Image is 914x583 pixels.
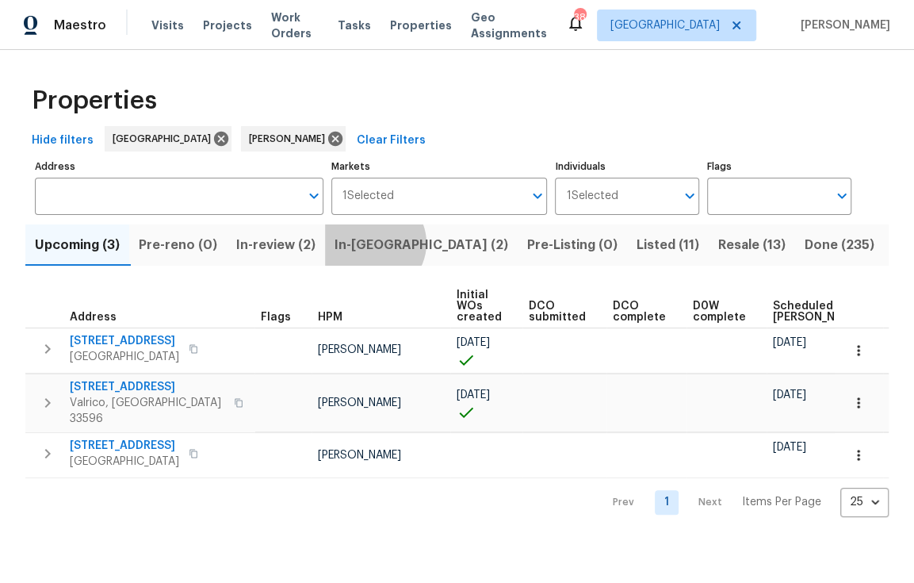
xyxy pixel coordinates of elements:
[318,344,401,355] span: [PERSON_NAME]
[840,481,889,523] div: 25
[742,494,821,510] p: Items Per Page
[390,17,452,33] span: Properties
[773,337,806,348] span: [DATE]
[113,131,217,147] span: [GEOGRAPHIC_DATA]
[679,185,701,207] button: Open
[70,349,179,365] span: [GEOGRAPHIC_DATA]
[574,10,585,25] div: 38
[773,389,806,401] span: [DATE]
[338,20,371,31] span: Tasks
[318,312,342,323] span: HPM
[261,312,291,323] span: Flags
[457,389,490,401] span: [DATE]
[357,131,426,151] span: Clear Filters
[529,301,586,323] span: DCO submitted
[805,234,874,256] span: Done (235)
[555,162,699,171] label: Individuals
[566,190,618,203] span: 1 Selected
[318,450,401,461] span: [PERSON_NAME]
[70,438,179,454] span: [STREET_ADDRESS]
[203,17,252,33] span: Projects
[350,126,432,155] button: Clear Filters
[318,397,401,408] span: [PERSON_NAME]
[32,131,94,151] span: Hide filters
[598,488,889,517] nav: Pagination Navigation
[236,234,316,256] span: In-review (2)
[70,379,224,395] span: [STREET_ADDRESS]
[139,234,217,256] span: Pre-reno (0)
[773,442,806,453] span: [DATE]
[693,301,746,323] span: D0W complete
[70,333,179,349] span: [STREET_ADDRESS]
[241,126,346,152] div: [PERSON_NAME]
[70,395,224,427] span: Valrico, [GEOGRAPHIC_DATA] 33596
[718,234,786,256] span: Resale (13)
[457,337,490,348] span: [DATE]
[610,17,720,33] span: [GEOGRAPHIC_DATA]
[457,290,502,323] span: Initial WOs created
[70,312,117,323] span: Address
[35,234,120,256] span: Upcoming (3)
[655,490,679,515] a: Goto page 1
[471,10,547,41] span: Geo Assignments
[637,234,699,256] span: Listed (11)
[25,126,100,155] button: Hide filters
[794,17,890,33] span: [PERSON_NAME]
[773,301,862,323] span: Scheduled [PERSON_NAME]
[526,185,549,207] button: Open
[613,301,666,323] span: DCO complete
[70,454,179,470] span: [GEOGRAPHIC_DATA]
[35,162,323,171] label: Address
[151,17,184,33] span: Visits
[335,234,508,256] span: In-[GEOGRAPHIC_DATA] (2)
[54,17,106,33] span: Maestro
[331,162,548,171] label: Markets
[831,185,853,207] button: Open
[249,131,331,147] span: [PERSON_NAME]
[342,190,394,203] span: 1 Selected
[527,234,618,256] span: Pre-Listing (0)
[707,162,851,171] label: Flags
[303,185,325,207] button: Open
[32,93,157,109] span: Properties
[271,10,319,41] span: Work Orders
[105,126,231,152] div: [GEOGRAPHIC_DATA]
